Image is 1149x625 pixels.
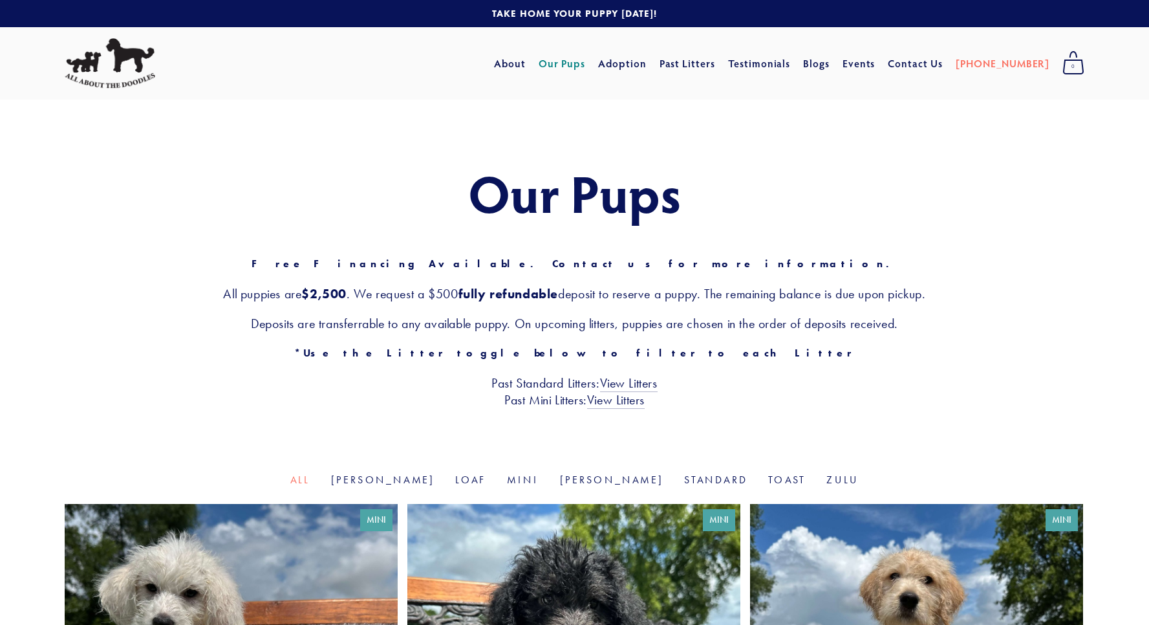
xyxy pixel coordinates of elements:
[600,375,658,392] a: View Litters
[803,52,830,75] a: Blogs
[494,52,526,75] a: About
[768,474,806,486] a: Toast
[507,474,539,486] a: Mini
[294,347,855,359] strong: *Use the Litter toggle below to filter to each Litter
[1062,58,1084,75] span: 0
[301,286,347,302] strong: $2,500
[1056,47,1091,80] a: 0 items in cart
[458,286,559,302] strong: fully refundable
[728,52,791,75] a: Testimonials
[956,52,1049,75] a: [PHONE_NUMBER]
[252,258,897,270] strong: Free Financing Available. Contact us for more information.
[539,52,586,75] a: Our Pups
[826,474,859,486] a: Zulu
[888,52,943,75] a: Contact Us
[65,375,1084,408] h3: Past Standard Litters: Past Mini Litters:
[65,315,1084,332] h3: Deposits are transferrable to any available puppy. On upcoming litters, puppies are chosen in the...
[684,474,747,486] a: Standard
[290,474,310,486] a: All
[660,56,716,70] a: Past Litters
[560,474,664,486] a: [PERSON_NAME]
[65,285,1084,302] h3: All puppies are . We request a $500 deposit to reserve a puppy. The remaining balance is due upon...
[65,38,155,89] img: All About The Doodles
[331,474,435,486] a: [PERSON_NAME]
[455,474,486,486] a: Loaf
[65,164,1084,221] h1: Our Pups
[843,52,875,75] a: Events
[587,392,645,409] a: View Litters
[598,52,647,75] a: Adoption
